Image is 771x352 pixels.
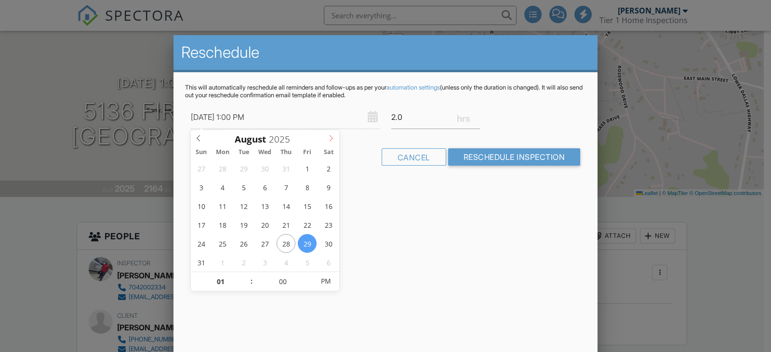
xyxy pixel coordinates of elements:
[192,234,211,253] span: August 24, 2025
[255,215,274,234] span: August 20, 2025
[192,253,211,272] span: August 31, 2025
[277,178,295,196] span: August 7, 2025
[277,234,295,253] span: August 28, 2025
[233,149,254,156] span: Tue
[234,215,253,234] span: August 19, 2025
[213,178,232,196] span: August 4, 2025
[319,159,338,178] span: August 2, 2025
[319,178,338,196] span: August 9, 2025
[212,149,233,156] span: Mon
[298,196,317,215] span: August 15, 2025
[386,84,440,91] a: automation settings
[213,215,232,234] span: August 18, 2025
[319,253,338,272] span: September 6, 2025
[234,159,253,178] span: July 29, 2025
[234,253,253,272] span: September 2, 2025
[192,215,211,234] span: August 17, 2025
[191,149,212,156] span: Sun
[382,148,446,166] div: Cancel
[192,196,211,215] span: August 10, 2025
[213,196,232,215] span: August 11, 2025
[253,272,312,291] input: Scroll to increment
[255,234,274,253] span: August 27, 2025
[255,253,274,272] span: September 3, 2025
[277,196,295,215] span: August 14, 2025
[297,149,318,156] span: Fri
[181,43,590,62] h2: Reschedule
[448,148,581,166] input: Reschedule Inspection
[255,159,274,178] span: July 30, 2025
[255,178,274,196] span: August 6, 2025
[277,215,295,234] span: August 21, 2025
[235,135,266,144] span: Scroll to increment
[298,215,317,234] span: August 22, 2025
[277,253,295,272] span: September 4, 2025
[192,178,211,196] span: August 3, 2025
[191,272,250,291] input: Scroll to increment
[298,178,317,196] span: August 8, 2025
[234,234,253,253] span: August 26, 2025
[298,159,317,178] span: August 1, 2025
[234,196,253,215] span: August 12, 2025
[298,253,317,272] span: September 5, 2025
[266,133,298,145] input: Scroll to increment
[319,196,338,215] span: August 16, 2025
[277,159,295,178] span: July 31, 2025
[254,149,276,156] span: Wed
[250,272,253,291] span: :
[213,234,232,253] span: August 25, 2025
[298,234,317,253] span: August 29, 2025
[319,215,338,234] span: August 23, 2025
[276,149,297,156] span: Thu
[234,178,253,196] span: August 5, 2025
[318,149,339,156] span: Sat
[319,234,338,253] span: August 30, 2025
[255,196,274,215] span: August 13, 2025
[192,159,211,178] span: July 27, 2025
[185,84,586,99] p: This will automatically reschedule all reminders and follow-ups as per your (unless only the dura...
[213,159,232,178] span: July 28, 2025
[312,272,339,291] span: Click to toggle
[213,253,232,272] span: September 1, 2025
